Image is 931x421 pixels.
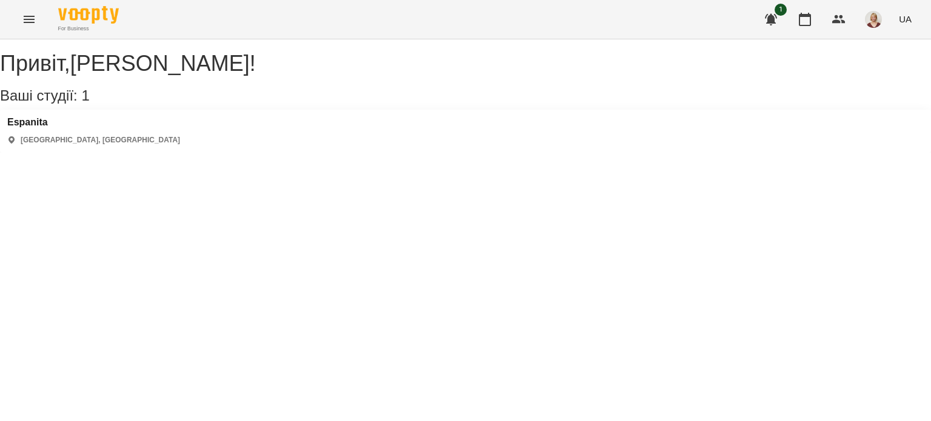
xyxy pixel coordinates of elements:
a: Espanita [7,117,180,128]
button: Menu [15,5,44,34]
span: 1 [81,87,89,104]
img: Voopty Logo [58,6,119,24]
span: For Business [58,25,119,33]
button: UA [894,8,916,30]
img: b6bf6b059c2aeaed886fa5ba7136607d.jpg [865,11,882,28]
p: [GEOGRAPHIC_DATA], [GEOGRAPHIC_DATA] [21,135,180,145]
span: UA [899,13,912,25]
span: 1 [775,4,787,16]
